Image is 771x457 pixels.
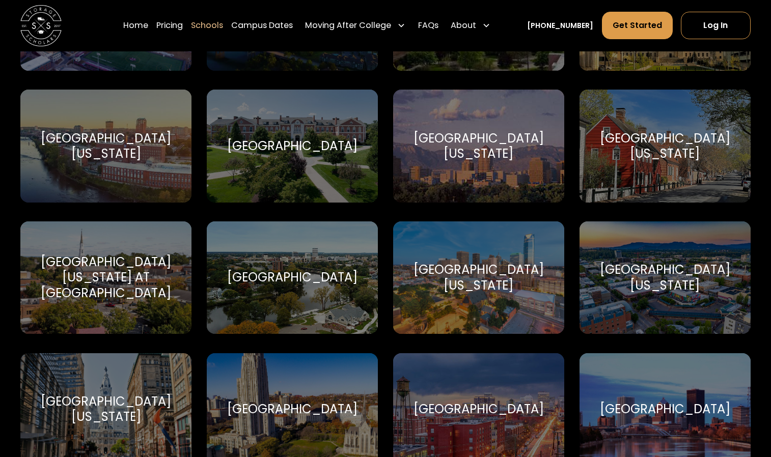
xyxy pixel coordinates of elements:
img: Storage Scholars main logo [20,5,62,46]
a: Go to selected school [393,90,564,202]
a: FAQs [418,11,438,40]
div: [GEOGRAPHIC_DATA] [600,402,730,417]
div: [GEOGRAPHIC_DATA] [414,402,544,417]
a: Go to selected school [20,221,191,334]
div: [GEOGRAPHIC_DATA] [227,402,357,417]
a: Log In [681,12,751,39]
a: Go to selected school [393,221,564,334]
a: [PHONE_NUMBER] [527,20,593,31]
div: Moving After College [305,19,391,32]
div: [GEOGRAPHIC_DATA][US_STATE] [33,131,179,161]
a: Go to selected school [207,221,378,334]
div: About [447,11,494,40]
div: [GEOGRAPHIC_DATA][US_STATE] [405,131,552,161]
div: [GEOGRAPHIC_DATA][US_STATE] [33,394,179,424]
div: About [451,19,476,32]
div: Moving After College [301,11,409,40]
div: [GEOGRAPHIC_DATA][US_STATE] at [GEOGRAPHIC_DATA] [33,254,179,301]
a: Go to selected school [207,90,378,202]
div: [GEOGRAPHIC_DATA] [227,138,357,154]
div: [GEOGRAPHIC_DATA][US_STATE] [405,262,552,293]
a: Pricing [156,11,183,40]
a: Schools [191,11,223,40]
div: [GEOGRAPHIC_DATA][US_STATE] [592,131,738,161]
a: Go to selected school [580,90,751,202]
a: Go to selected school [580,221,751,334]
div: [GEOGRAPHIC_DATA] [227,270,357,285]
a: Home [123,11,148,40]
a: Go to selected school [20,90,191,202]
a: Campus Dates [231,11,293,40]
a: home [20,5,62,46]
a: Get Started [602,12,673,39]
div: [GEOGRAPHIC_DATA][US_STATE] [592,262,738,293]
